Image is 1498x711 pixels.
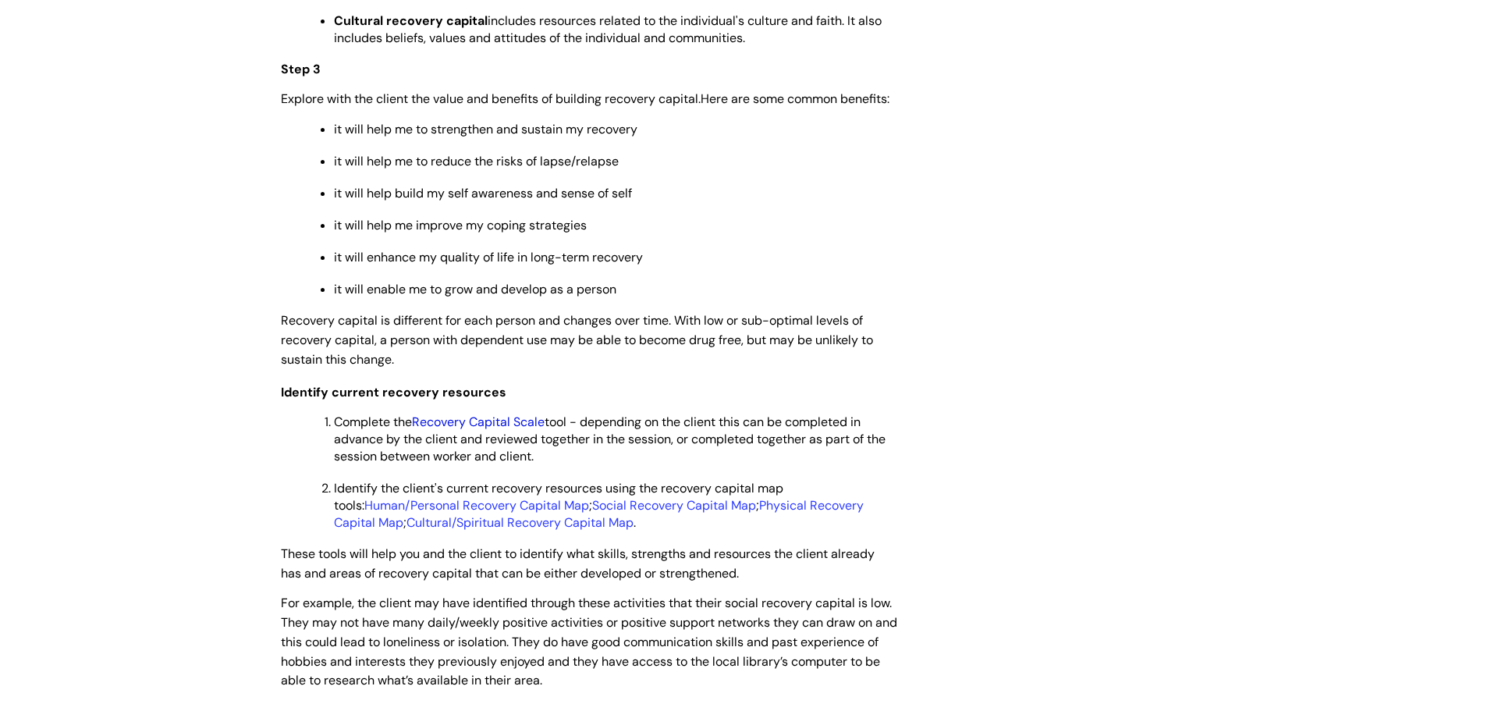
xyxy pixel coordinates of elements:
[334,249,643,265] span: it will enhance my quality of life in long-term recovery
[281,595,897,688] span: For example, the client may have identified through these activities that their social recovery c...
[334,497,864,531] a: Physical Recovery Capital Map
[281,61,321,77] strong: Step 3
[701,91,889,107] span: Here are some common benefits:
[281,312,873,368] span: Recovery capital is different for each person and changes over time. With low or sub-optimal leve...
[334,480,864,531] span: Identify the client's current recovery resources using the recovery capital map tools: ; ; ; .
[334,217,587,233] span: it will help me improve my coping strategies
[334,281,616,297] span: it will enable me to grow and develop as a person
[406,514,634,531] a: Cultural/Spiritual Recovery Capital Map
[334,185,632,201] span: it will help build my self awareness and sense of self
[281,384,506,400] span: Identify current recovery resources
[412,414,545,430] a: Recovery Capital Scale
[281,91,889,107] span: Explore with the client the value and benefits of building recovery capital.
[334,414,886,464] span: Complete the tool - depending on the client this can be completed in advance by the client and re...
[364,497,589,514] a: Human/Personal Recovery Capital Map
[592,497,756,514] a: Social Recovery Capital Map
[334,12,882,46] span: includes resources related to the individual's culture and faith. It also includes beliefs, value...
[334,12,488,29] strong: Cultural recovery capital
[334,153,619,169] span: it will help me to reduce the risks of lapse/relapse
[281,546,875,581] span: These tools will help you and the client to identify what skills, strengths and resources the cli...
[334,121,637,137] span: it will help me to strengthen and sustain my recovery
